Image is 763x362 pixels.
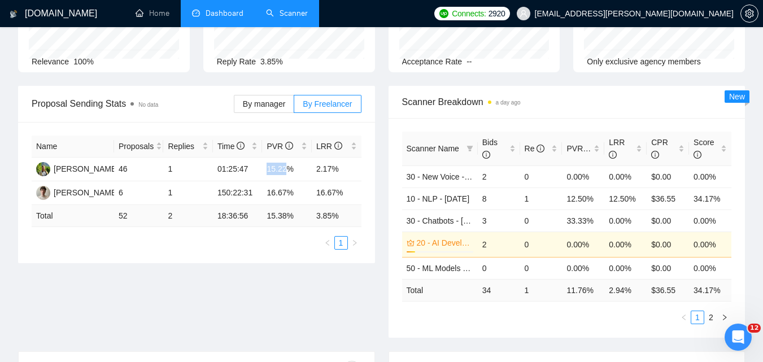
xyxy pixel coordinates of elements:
[114,205,164,227] td: 52
[75,245,91,268] span: 😞
[478,210,520,232] td: 3
[402,279,478,301] td: Total
[566,144,593,153] span: PVR
[520,257,563,279] td: 0
[260,57,283,66] span: 3.85%
[312,158,361,181] td: 2.17%
[647,210,689,232] td: $0.00
[14,234,212,246] div: Ви отримали відповідь на своє запитання?
[740,9,758,18] a: setting
[138,102,158,108] span: No data
[10,5,18,23] img: logo
[69,245,98,268] span: disappointed reaction
[73,57,94,66] span: 100%
[42,282,184,291] a: Відкрити в довідковому центрі
[163,181,213,205] td: 1
[647,165,689,187] td: $0.00
[36,164,119,173] a: MK[PERSON_NAME]
[213,205,263,227] td: 18:36:56
[335,237,347,249] a: 1
[36,162,50,176] img: MK
[740,5,758,23] button: setting
[689,232,731,257] td: 0.00%
[136,8,169,18] a: homeHome
[163,205,213,227] td: 2
[705,311,717,324] a: 2
[54,163,119,175] div: [PERSON_NAME]
[312,181,361,205] td: 16.67%
[694,151,701,159] span: info-circle
[32,205,114,227] td: Total
[439,9,448,18] img: upwork-logo.png
[478,279,520,301] td: 34
[520,165,563,187] td: 0
[348,236,361,250] button: right
[324,239,331,246] span: left
[482,151,490,159] span: info-circle
[316,142,342,151] span: LRR
[348,236,361,250] li: Next Page
[562,210,604,232] td: 33.33%
[407,144,459,153] span: Scanner Name
[36,187,119,197] a: OH[PERSON_NAME]
[104,245,121,268] span: 😐
[537,145,544,152] span: info-circle
[609,138,625,159] span: LRR
[562,187,604,210] td: 12.50%
[321,236,334,250] li: Previous Page
[402,57,463,66] span: Acceptance Rate
[520,187,563,210] td: 1
[691,311,704,324] a: 1
[729,92,745,101] span: New
[478,187,520,210] td: 8
[748,324,761,333] span: 12
[647,279,689,301] td: $ 36.55
[334,236,348,250] li: 1
[478,232,520,257] td: 2
[217,57,256,66] span: Reply Rate
[213,181,263,205] td: 150:22:31
[604,210,647,232] td: 0.00%
[704,311,718,324] li: 2
[466,145,473,152] span: filter
[478,165,520,187] td: 2
[604,279,647,301] td: 2.94 %
[562,257,604,279] td: 0.00%
[482,138,498,159] span: Bids
[407,264,492,273] a: 50 - ML Models - [DATE]
[32,136,114,158] th: Name
[168,140,200,152] span: Replies
[489,7,505,20] span: 2920
[402,95,732,109] span: Scanner Breakdown
[647,257,689,279] td: $0.00
[217,142,245,151] span: Time
[128,245,157,268] span: smiley reaction
[177,5,198,26] button: Розгорнути вікно
[520,279,563,301] td: 1
[647,187,689,210] td: $36.55
[134,245,150,268] span: 😃
[562,279,604,301] td: 11.76 %
[407,172,492,181] a: 30 - New Voice - [DATE]
[478,257,520,279] td: 0
[689,210,731,232] td: 0.00%
[466,57,472,66] span: --
[243,99,285,108] span: By manager
[407,216,486,225] a: 30 - Chatbots - [DATE]
[206,8,243,18] span: Dashboard
[677,311,691,324] button: left
[604,257,647,279] td: 0.00%
[604,232,647,257] td: 0.00%
[562,165,604,187] td: 0.00%
[407,194,470,203] a: 10 - NLP - [DATE]
[520,10,527,18] span: user
[98,245,128,268] span: neutral face reaction
[651,151,659,159] span: info-circle
[689,187,731,210] td: 34.17%
[651,138,668,159] span: CPR
[718,311,731,324] button: right
[721,314,728,321] span: right
[725,324,752,351] iframe: Intercom live chat
[32,57,69,66] span: Relevance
